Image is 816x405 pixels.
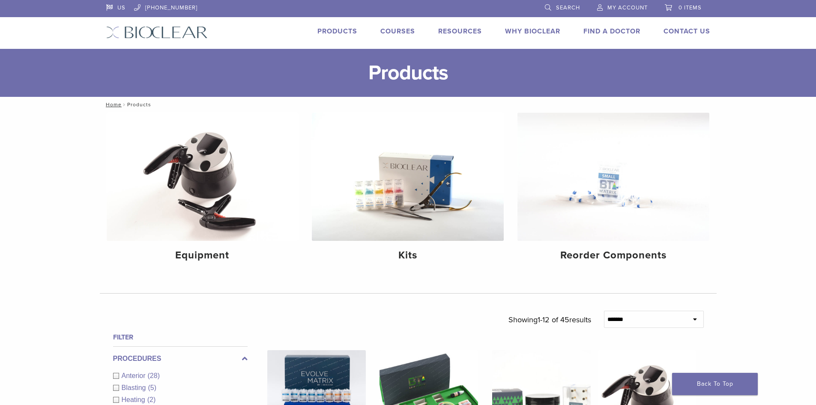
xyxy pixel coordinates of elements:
h4: Equipment [114,248,292,263]
span: Blasting [122,384,148,391]
img: Reorder Components [517,113,709,241]
a: Find A Doctor [583,27,640,36]
span: Search [556,4,580,11]
span: Heating [122,396,147,403]
img: Bioclear [106,26,208,39]
span: My Account [607,4,648,11]
p: Showing results [508,311,591,329]
span: (5) [148,384,156,391]
label: Procedures [113,354,248,364]
a: Resources [438,27,482,36]
nav: Products [100,97,717,112]
h4: Kits [319,248,497,263]
span: 1-12 of 45 [538,315,569,324]
span: (2) [147,396,156,403]
a: Home [103,102,122,108]
a: Equipment [107,113,299,269]
a: Why Bioclear [505,27,560,36]
span: 0 items [679,4,702,11]
h4: Reorder Components [524,248,702,263]
span: / [122,102,127,107]
img: Kits [312,113,504,241]
span: (28) [148,372,160,379]
span: Anterior [122,372,148,379]
a: Back To Top [672,373,758,395]
img: Equipment [107,113,299,241]
a: Reorder Components [517,113,709,269]
a: Kits [312,113,504,269]
h4: Filter [113,332,248,342]
a: Products [317,27,357,36]
a: Contact Us [664,27,710,36]
a: Courses [380,27,415,36]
